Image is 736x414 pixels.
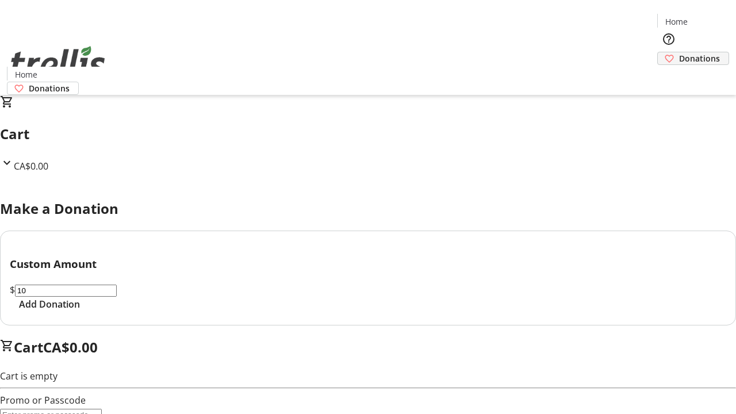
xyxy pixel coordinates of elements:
img: Orient E2E Organization VdKtsHugBu's Logo [7,33,109,91]
button: Help [657,28,680,51]
span: CA$0.00 [14,160,48,172]
a: Home [658,16,695,28]
a: Donations [657,52,729,65]
button: Cart [657,65,680,88]
span: $ [10,283,15,296]
span: Add Donation [19,297,80,311]
span: Home [15,68,37,80]
button: Add Donation [10,297,89,311]
h3: Custom Amount [10,256,726,272]
input: Donation Amount [15,285,117,297]
span: Donations [29,82,70,94]
a: Home [7,68,44,80]
span: CA$0.00 [43,338,98,356]
span: Donations [679,52,720,64]
span: Home [665,16,688,28]
a: Donations [7,82,79,95]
